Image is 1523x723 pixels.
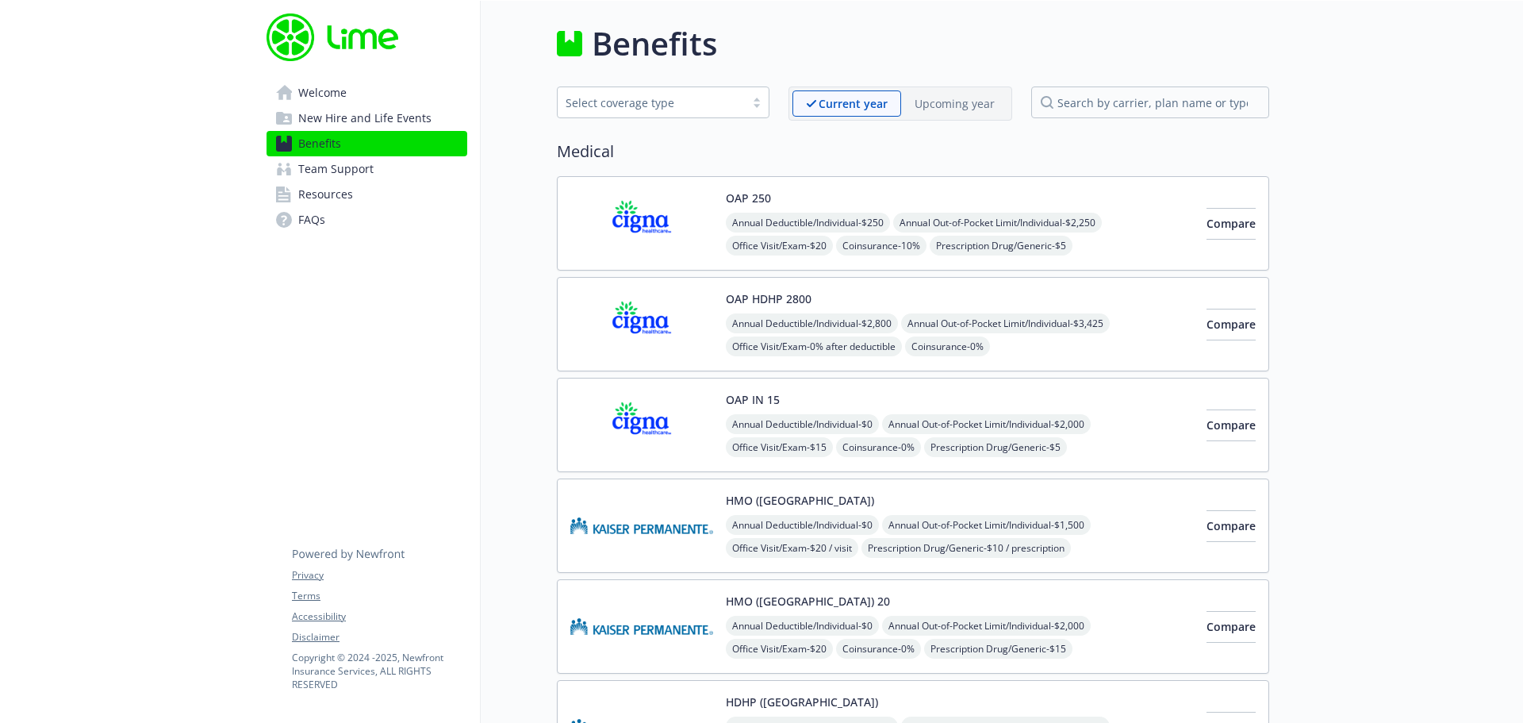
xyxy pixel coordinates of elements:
[298,80,347,106] span: Welcome
[570,593,713,660] img: Kaiser Permanente Insurance Company carrier logo
[882,616,1091,636] span: Annual Out-of-Pocket Limit/Individual - $2,000
[1207,410,1256,441] button: Compare
[726,538,858,558] span: Office Visit/Exam - $20 / visit
[1207,510,1256,542] button: Compare
[819,95,888,112] p: Current year
[882,515,1091,535] span: Annual Out-of-Pocket Limit/Individual - $1,500
[298,156,374,182] span: Team Support
[930,236,1072,256] span: Prescription Drug/Generic - $5
[566,94,737,111] div: Select coverage type
[726,515,879,535] span: Annual Deductible/Individual - $0
[726,492,874,509] button: HMO ([GEOGRAPHIC_DATA])
[267,80,467,106] a: Welcome
[592,20,717,67] h1: Benefits
[1031,87,1269,118] input: search by carrier, plan name or type
[726,290,811,307] button: OAP HDHP 2800
[726,694,878,710] button: HDHP ([GEOGRAPHIC_DATA])
[726,236,833,256] span: Office Visit/Exam - $20
[726,593,890,610] button: HMO ([GEOGRAPHIC_DATA]) 20
[298,207,325,233] span: FAQs
[267,182,467,207] a: Resources
[1207,317,1256,332] span: Compare
[570,190,713,257] img: CIGNA carrier logo
[298,182,353,207] span: Resources
[726,337,902,356] span: Office Visit/Exam - 0% after deductible
[298,131,341,156] span: Benefits
[267,131,467,156] a: Benefits
[726,437,833,457] span: Office Visit/Exam - $15
[292,610,466,624] a: Accessibility
[726,391,780,408] button: OAP IN 15
[915,95,995,112] p: Upcoming year
[726,313,898,333] span: Annual Deductible/Individual - $2,800
[1207,611,1256,643] button: Compare
[893,213,1102,233] span: Annual Out-of-Pocket Limit/Individual - $2,250
[292,651,466,691] p: Copyright © 2024 - 2025 , Newfront Insurance Services, ALL RIGHTS RESERVED
[1207,309,1256,340] button: Compare
[836,236,926,256] span: Coinsurance - 10%
[570,290,713,358] img: CIGNA carrier logo
[726,616,879,636] span: Annual Deductible/Individual - $0
[861,538,1071,558] span: Prescription Drug/Generic - $10 / prescription
[1207,216,1256,231] span: Compare
[924,437,1067,457] span: Prescription Drug/Generic - $5
[267,106,467,131] a: New Hire and Life Events
[905,337,990,356] span: Coinsurance - 0%
[924,639,1072,659] span: Prescription Drug/Generic - $15
[267,207,467,233] a: FAQs
[292,589,466,603] a: Terms
[570,391,713,459] img: CIGNA carrier logo
[557,140,1269,163] h2: Medical
[1207,417,1256,433] span: Compare
[836,437,921,457] span: Coinsurance - 0%
[298,106,432,131] span: New Hire and Life Events
[901,313,1110,333] span: Annual Out-of-Pocket Limit/Individual - $3,425
[882,414,1091,434] span: Annual Out-of-Pocket Limit/Individual - $2,000
[726,190,771,206] button: OAP 250
[292,568,466,583] a: Privacy
[267,156,467,182] a: Team Support
[726,414,879,434] span: Annual Deductible/Individual - $0
[836,639,921,659] span: Coinsurance - 0%
[726,639,833,659] span: Office Visit/Exam - $20
[1207,208,1256,240] button: Compare
[1207,619,1256,634] span: Compare
[1207,518,1256,533] span: Compare
[726,213,890,233] span: Annual Deductible/Individual - $250
[292,630,466,644] a: Disclaimer
[570,492,713,560] img: Kaiser Permanente Insurance Company carrier logo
